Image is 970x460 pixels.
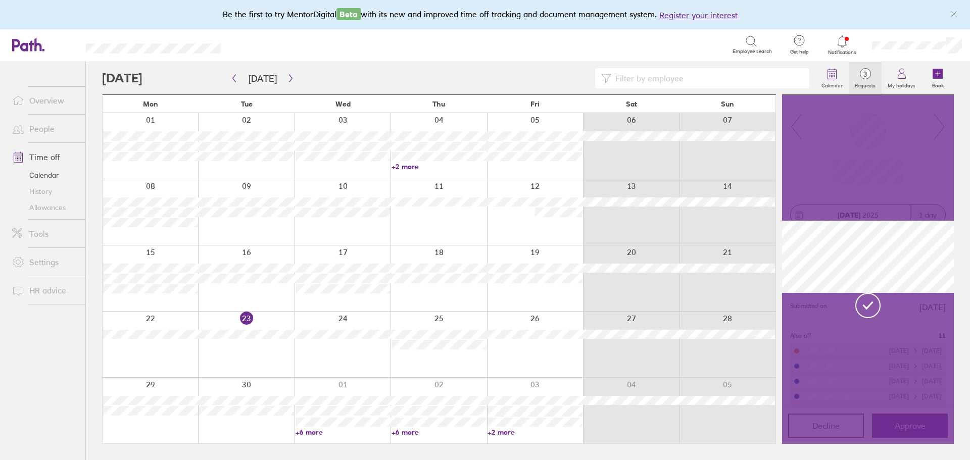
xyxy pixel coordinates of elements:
[248,40,274,49] div: Search
[4,147,85,167] a: Time off
[826,49,859,56] span: Notifications
[783,49,816,55] span: Get help
[4,252,85,272] a: Settings
[849,70,882,78] span: 3
[240,70,285,87] button: [DATE]
[4,183,85,199] a: History
[733,48,772,55] span: Employee search
[223,8,748,21] div: Be the first to try MentorDigital with its new and improved time off tracking and document manage...
[143,100,158,108] span: Mon
[4,280,85,300] a: HR advice
[296,428,391,437] a: +6 more
[4,224,85,244] a: Tools
[815,62,849,94] a: Calendar
[626,100,637,108] span: Sat
[882,80,922,89] label: My holidays
[882,62,922,94] a: My holidays
[721,100,734,108] span: Sun
[336,8,361,20] span: Beta
[432,100,445,108] span: Thu
[849,62,882,94] a: 3Requests
[922,62,954,94] a: Book
[4,119,85,139] a: People
[488,428,583,437] a: +2 more
[392,428,487,437] a: +6 more
[826,34,859,56] a: Notifications
[4,167,85,183] a: Calendar
[659,9,738,21] button: Register your interest
[926,80,950,89] label: Book
[815,80,849,89] label: Calendar
[4,199,85,216] a: Allowances
[4,90,85,111] a: Overview
[392,162,487,171] a: +2 more
[611,69,803,88] input: Filter by employee
[335,100,351,108] span: Wed
[241,100,253,108] span: Tue
[849,80,882,89] label: Requests
[530,100,540,108] span: Fri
